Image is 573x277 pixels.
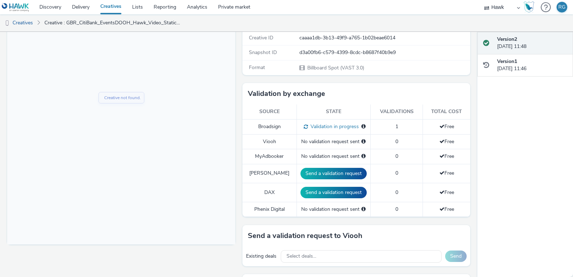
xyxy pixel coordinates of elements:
[395,170,398,176] span: 0
[395,206,398,213] span: 0
[395,123,398,130] span: 1
[395,153,398,160] span: 0
[439,206,454,213] span: Free
[439,138,454,145] span: Free
[307,64,364,71] span: Billboard Spot (VAST 3.0)
[300,187,367,198] button: Send a validation request
[242,134,297,149] td: Viooh
[439,123,454,130] span: Free
[361,138,366,145] div: Please select a deal below and click on Send to send a validation request to Viooh.
[423,105,470,119] th: Total cost
[242,149,297,164] td: MyAdbooker
[242,105,297,119] th: Source
[300,206,367,213] div: No validation request sent
[297,105,370,119] th: State
[2,3,29,12] img: undefined Logo
[300,153,367,160] div: No validation request sent
[300,138,367,145] div: No validation request sent
[242,164,297,183] td: [PERSON_NAME]
[558,2,565,13] div: RG
[300,168,367,179] button: Send a validation request
[395,189,398,196] span: 0
[299,49,470,56] div: d3a00fb6-c579-4399-8cdc-b8687f40b9e9
[299,34,470,42] div: caaaa1db-3b13-49f9-a765-1b02beae6014
[524,1,537,13] a: Hawk Academy
[361,206,366,213] div: Please select a deal below and click on Send to send a validation request to Phenix Digital.
[246,253,278,260] div: Existing deals
[4,20,11,27] img: dooh
[497,58,567,73] div: [DATE] 11:46
[524,1,534,13] img: Hawk Academy
[308,123,359,130] span: Validation in progress
[242,202,297,217] td: Phenix Digital
[497,36,517,43] strong: Version 2
[249,34,273,41] span: Creative ID
[439,189,454,196] span: Free
[248,88,325,99] h3: Validation by exchange
[249,64,265,71] span: Format
[242,119,297,134] td: Broadsign
[370,105,423,119] th: Validations
[361,153,366,160] div: Please select a deal below and click on Send to send a validation request to MyAdbooker.
[249,49,277,56] span: Snapshot ID
[445,251,467,262] button: Send
[41,14,184,31] a: Creative : GBR_CitiBank_EventsDOOH_Hawk_Video_Static_1080x1920_20"_Hungary_20251009
[439,170,454,176] span: Free
[248,230,362,241] h3: Send a validation request to Viooh
[242,183,297,202] td: DAX
[97,144,134,150] div: Creative not found.
[497,36,567,50] div: [DATE] 11:48
[439,153,454,160] span: Free
[497,58,517,65] strong: Version 1
[286,253,316,259] span: Select deals...
[395,138,398,145] span: 0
